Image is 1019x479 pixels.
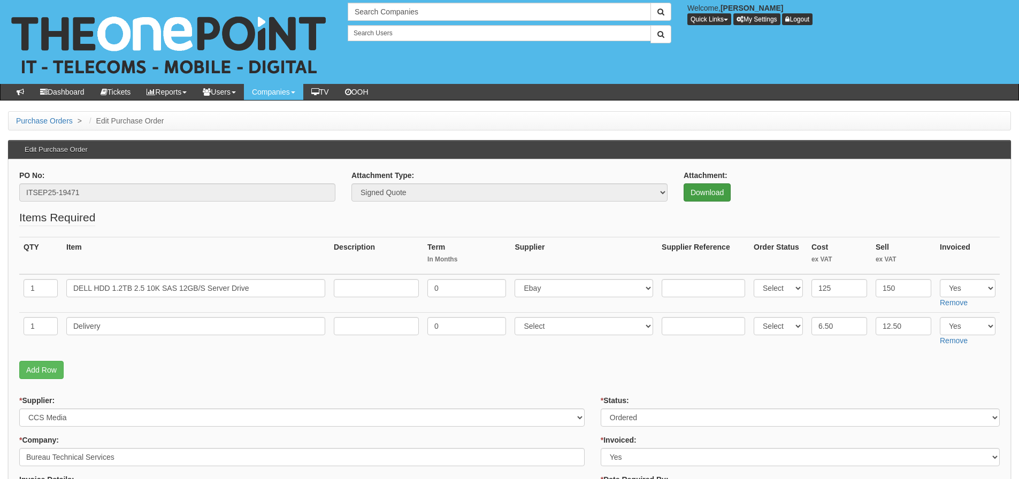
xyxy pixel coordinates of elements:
label: Invoiced: [601,435,637,445]
li: Edit Purchase Order [87,115,164,126]
input: Search Companies [348,3,651,21]
a: Dashboard [32,84,93,100]
label: Company: [19,435,59,445]
small: ex VAT [876,255,931,264]
a: Logout [782,13,813,25]
th: Term [423,237,510,274]
a: Companies [244,84,303,100]
a: Remove [940,298,968,307]
th: Cost [807,237,871,274]
h3: Edit Purchase Order [19,141,93,159]
button: Quick Links [687,13,731,25]
legend: Items Required [19,210,95,226]
th: Sell [871,237,936,274]
a: TV [303,84,337,100]
a: Remove [940,336,968,345]
th: Item [62,237,330,274]
label: Attachment: [684,170,727,181]
input: Search Users [348,25,651,41]
a: OOH [337,84,377,100]
small: In Months [427,255,506,264]
label: Status: [601,395,629,406]
th: Supplier [510,237,657,274]
a: Reports [139,84,195,100]
div: Welcome, [679,3,1019,25]
small: ex VAT [811,255,867,264]
a: Add Row [19,361,64,379]
a: Download [684,183,731,202]
span: > [75,117,85,125]
label: Attachment Type: [351,170,414,181]
a: Purchase Orders [16,117,73,125]
a: My Settings [733,13,780,25]
a: Tickets [93,84,139,100]
th: Order Status [749,237,807,274]
label: PO No: [19,170,44,181]
b: [PERSON_NAME] [721,4,783,12]
th: Supplier Reference [657,237,749,274]
a: Users [195,84,244,100]
label: Supplier: [19,395,55,406]
th: Description [330,237,423,274]
th: QTY [19,237,62,274]
th: Invoiced [936,237,1000,274]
